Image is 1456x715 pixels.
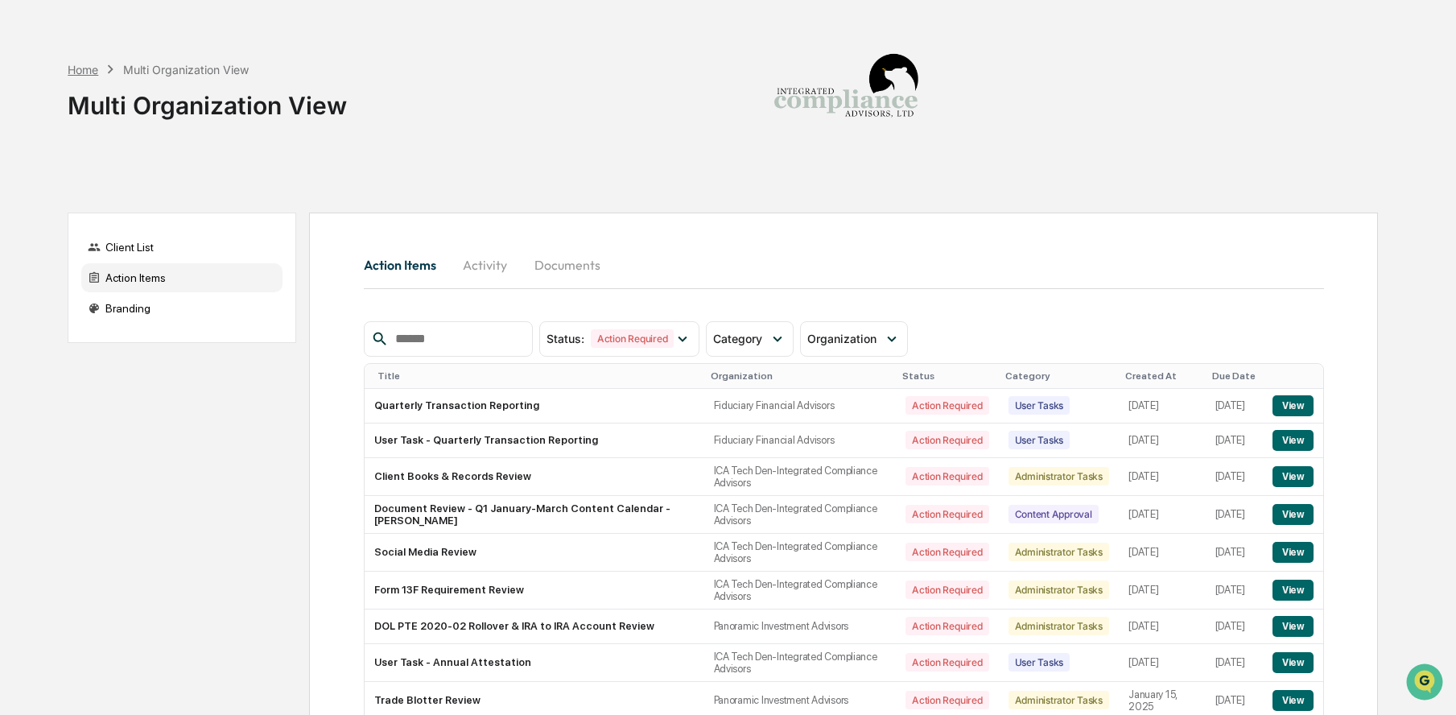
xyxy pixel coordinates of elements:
button: View [1272,690,1314,711]
div: Multi Organization View [68,78,347,120]
div: 🗄️ [117,205,130,217]
div: 🔎 [16,235,29,248]
td: [DATE] [1119,458,1205,496]
span: Attestations [133,203,200,219]
button: View [1272,580,1314,601]
td: [DATE] [1206,424,1263,458]
td: [DATE] [1119,610,1205,644]
div: Action Required [905,617,988,635]
button: View [1272,504,1314,525]
div: Due Date [1212,370,1256,382]
button: View [1272,652,1314,673]
td: [DATE] [1206,496,1263,534]
img: 1746055101610-c473b297-6a78-478c-a979-82029cc54cd1 [16,123,45,152]
td: User Task - Annual Attestation [365,644,704,682]
a: Powered byPylon [113,272,195,285]
td: [DATE] [1119,534,1205,572]
div: Branding [81,294,283,323]
button: View [1272,395,1314,416]
td: ICA Tech Den-Integrated Compliance Advisors [704,458,897,496]
div: Action Required [905,431,988,449]
td: ICA Tech Den-Integrated Compliance Advisors [704,644,897,682]
td: Client Books & Records Review [365,458,704,496]
td: [DATE] [1206,610,1263,644]
div: Category [1005,370,1112,382]
span: Pylon [160,273,195,285]
div: User Tasks [1008,396,1070,415]
span: Status : [547,332,584,345]
button: View [1272,542,1314,563]
td: Panoramic Investment Advisors [704,610,897,644]
td: [DATE] [1119,424,1205,458]
button: View [1272,466,1314,487]
div: 🖐️ [16,205,29,217]
button: View [1272,430,1314,451]
div: Administrator Tasks [1008,467,1109,486]
div: activity tabs [364,246,1324,284]
div: Action Required [905,467,988,486]
div: Action Required [905,653,988,672]
div: Action Required [905,505,988,523]
td: [DATE] [1206,458,1263,496]
div: We're available if you need us! [55,139,204,152]
div: User Tasks [1008,653,1070,672]
td: ICA Tech Den-Integrated Compliance Advisors [704,534,897,572]
td: ICA Tech Den-Integrated Compliance Advisors [704,496,897,534]
td: [DATE] [1119,644,1205,682]
iframe: Open customer support [1404,662,1448,705]
img: Integrated Compliance Advisors [765,13,926,174]
button: Documents [522,246,613,284]
td: Form 13F Requirement Review [365,572,704,610]
div: User Tasks [1008,431,1070,449]
a: 🔎Data Lookup [10,227,108,256]
button: Action Items [364,246,449,284]
span: Category [713,332,762,345]
td: User Task - Quarterly Transaction Reporting [365,424,704,458]
td: [DATE] [1206,644,1263,682]
span: Data Lookup [32,234,101,250]
div: Home [68,63,98,76]
div: Content Approval [1008,505,1099,523]
span: Preclearance [32,203,104,219]
td: Document Review - Q1 January-March Content Calendar - [PERSON_NAME] [365,496,704,534]
div: Administrator Tasks [1008,581,1109,599]
div: Start new chat [55,123,264,139]
button: Activity [449,246,522,284]
div: Action Required [905,691,988,709]
td: [DATE] [1119,496,1205,534]
td: DOL PTE 2020-02 Rollover & IRA to IRA Account Review [365,610,704,644]
div: Status [902,370,992,382]
div: Organization [711,370,890,382]
button: View [1272,616,1314,637]
div: Action Items [81,263,283,292]
div: Action Required [905,581,988,599]
span: Organization [807,332,876,345]
td: ICA Tech Den-Integrated Compliance Advisors [704,572,897,610]
a: 🗄️Attestations [110,196,206,225]
div: Administrator Tasks [1008,617,1109,635]
div: Action Required [591,329,674,348]
p: How can we help? [16,34,293,60]
div: Client List [81,233,283,262]
td: [DATE] [1206,534,1263,572]
td: Social Media Review [365,534,704,572]
div: Action Required [905,396,988,415]
div: Administrator Tasks [1008,543,1109,561]
div: Created At [1125,370,1198,382]
td: Fiduciary Financial Advisors [704,389,897,424]
div: Action Required [905,543,988,561]
td: [DATE] [1206,572,1263,610]
td: [DATE] [1119,389,1205,424]
td: [DATE] [1206,389,1263,424]
div: Multi Organization View [123,63,249,76]
div: Title [377,370,698,382]
td: [DATE] [1119,572,1205,610]
td: Quarterly Transaction Reporting [365,389,704,424]
button: Start new chat [274,128,293,147]
td: Fiduciary Financial Advisors [704,424,897,458]
div: Administrator Tasks [1008,691,1109,709]
a: 🖐️Preclearance [10,196,110,225]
